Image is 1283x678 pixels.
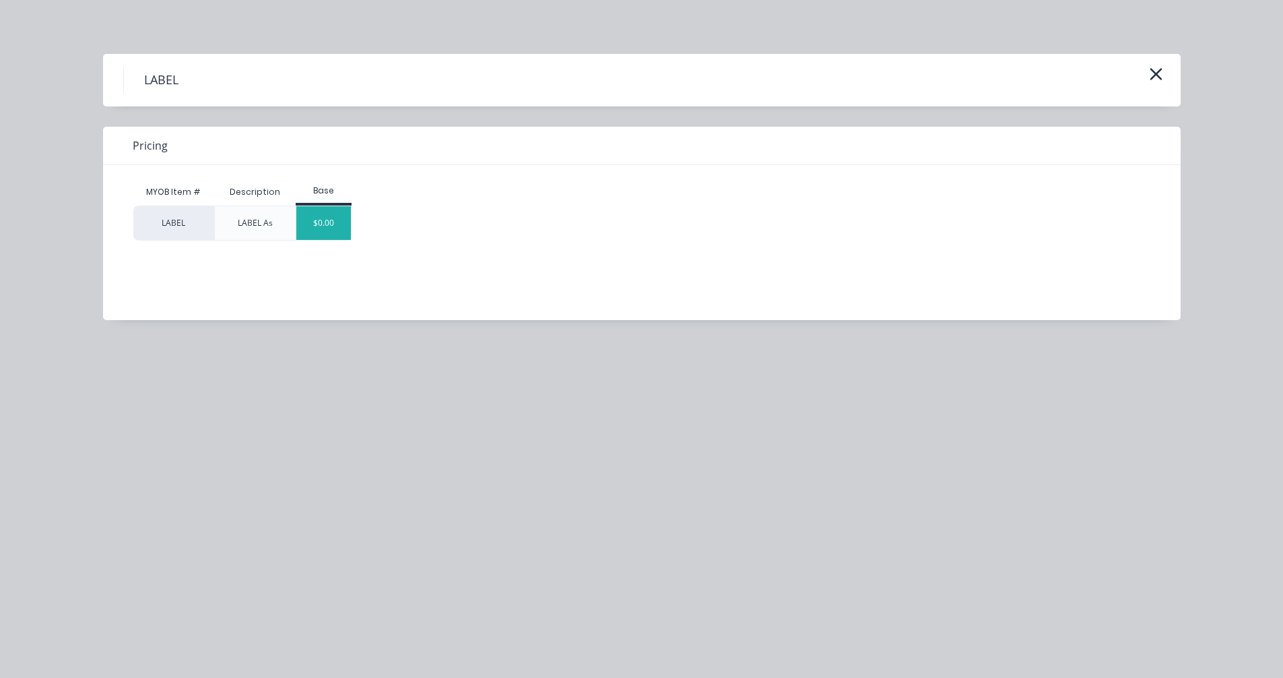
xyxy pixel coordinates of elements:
div: Description [219,175,291,209]
div: $0.00 [296,206,351,240]
div: LABEL [133,206,214,241]
div: Base [296,185,352,197]
div: LABEL As [238,217,273,229]
h4: LABEL [123,67,199,93]
span: Pricing [133,137,168,154]
div: MYOB Item # [133,179,214,206]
